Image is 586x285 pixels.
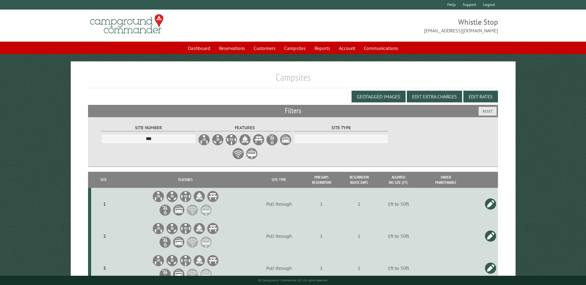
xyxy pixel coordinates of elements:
[303,172,340,188] th: Min Days Reservation
[266,134,278,146] label: Water Hookup
[484,198,497,210] a: Edit this campsite
[258,278,328,282] small: © Campground Commander LLC. All rights reserved.
[166,222,178,235] li: 30A Electrical Hookup
[198,124,292,131] label: Features
[484,230,497,242] a: Edit this campsite
[379,233,418,239] div: 1ft to 50ft
[340,172,378,188] th: Reservation Block Days
[193,254,205,267] li: Firepit
[352,91,406,102] button: Geotagged Images
[379,201,418,207] div: 1ft to 50ft
[173,236,185,248] li: Sewer Hookup
[256,265,301,271] div: Pull through
[173,204,185,216] li: Sewer Hookup
[484,262,497,274] a: Edit this campsite
[152,190,165,203] li: 20A Electrical Hookup
[200,236,212,248] li: Grill
[159,268,171,280] li: Water Hookup
[207,222,219,235] li: Picnic Table
[186,236,199,248] li: WiFi Service
[173,268,185,280] li: Sewer Hookup
[255,172,303,188] th: Site Type
[256,233,301,239] div: Pull through
[101,124,196,131] label: Site Number
[341,233,377,239] div: 1
[159,236,171,248] li: Water Hookup
[186,204,199,216] li: WiFi Service
[94,201,115,207] div: 1
[280,42,310,54] a: Campsites
[94,265,115,271] div: 3
[88,105,498,117] h2: Filters
[186,268,199,280] li: WiFi Service
[304,233,339,239] div: 1
[184,42,214,54] a: Dashboard
[360,42,402,54] a: Communications
[166,254,178,267] li: 30A Electrical Hookup
[200,204,212,216] li: Grill
[341,265,377,271] div: 1
[179,222,192,235] li: 50A Electrical Hookup
[166,190,178,203] li: 30A Electrical Hookup
[207,190,219,203] li: Picnic Table
[478,107,497,116] button: Reset
[179,190,192,203] li: 50A Electrical Hookup
[88,12,165,36] img: Campground Commander
[193,190,205,203] li: Firepit
[91,172,116,188] th: Site
[246,147,258,160] label: Grill
[116,172,255,188] th: Features
[198,134,210,146] label: 20A Electrical Hookup
[215,42,249,54] a: Reservations
[94,233,115,239] div: 2
[463,91,498,102] button: Edit Rates
[335,42,359,54] a: Account
[88,71,498,88] h1: Campsites
[304,265,339,271] div: 1
[207,254,219,267] li: Picnic Table
[200,268,212,280] li: Grill
[179,254,192,267] li: 50A Electrical Hookup
[225,134,238,146] label: 50A Electrical Hookup
[239,134,251,146] label: Firepit
[152,254,165,267] li: 20A Electrical Hookup
[378,172,419,188] th: Allowed Rig Size (ft)
[341,201,377,207] div: 1
[212,134,224,146] label: 30A Electrical Hookup
[159,204,171,216] li: Water Hookup
[311,42,334,54] a: Reports
[419,172,473,188] th: Under Maintenance
[407,91,462,102] button: Edit Extra Charges
[379,265,418,271] div: 1ft to 50ft
[294,124,388,131] label: Site Type
[304,201,339,207] div: 1
[293,17,498,34] span: Whistle Stop [EMAIL_ADDRESS][DOMAIN_NAME]
[232,147,244,160] label: WiFi Service
[152,222,165,235] li: 20A Electrical Hookup
[250,42,279,54] a: Customers
[193,222,205,235] li: Firepit
[256,201,301,207] div: Pull through
[280,134,292,146] label: Sewer Hookup
[252,134,265,146] label: Picnic Table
